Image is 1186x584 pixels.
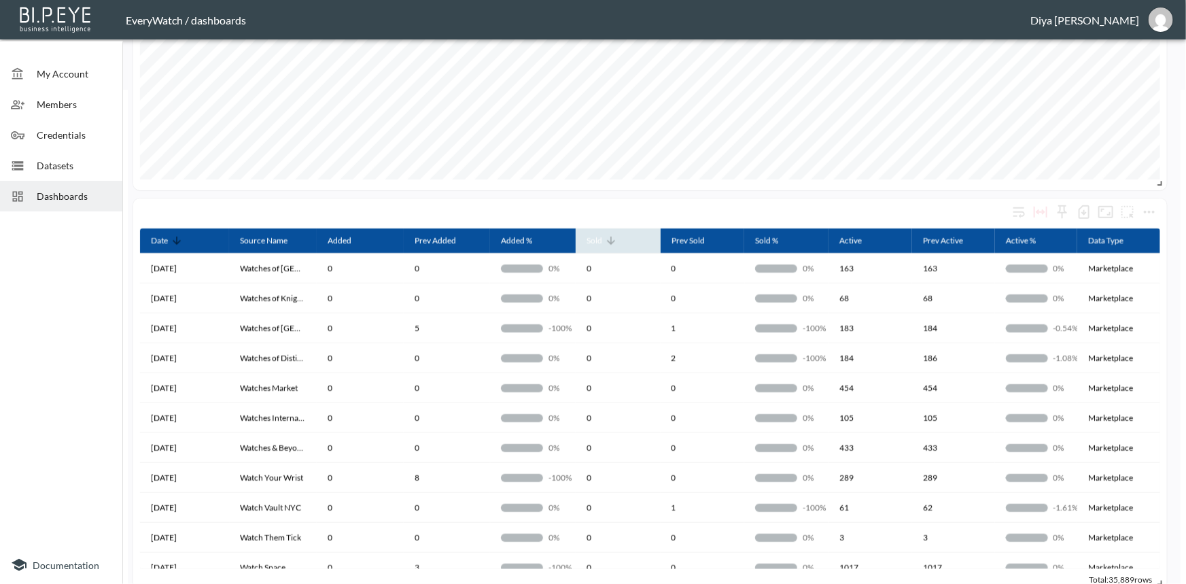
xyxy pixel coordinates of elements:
img: bipeye-logo [17,3,95,34]
p: -100% [803,322,842,334]
p: 0% [548,382,588,394]
th: 105 [912,403,995,433]
th: 105 [829,403,912,433]
img: a8099f9e021af5dd6201337a867d9ae6 [1149,7,1173,32]
p: -100% [548,562,588,573]
div: -100/100 (-100%) [755,502,818,513]
p: 0% [803,562,842,573]
span: Prev Sold [672,233,722,249]
th: 454 [829,373,912,403]
div: Prev Added [415,233,456,249]
p: 0% [1053,442,1093,453]
p: -100% [548,322,588,334]
th: 2025-10-08 [140,313,229,343]
span: Active [839,233,879,249]
th: 2025-10-08 [140,553,229,583]
th: 0 [576,493,661,523]
div: -100/100 (-100%) [501,322,565,334]
th: 2025-10-08 [140,373,229,403]
div: 0/100 (0%) [1006,442,1067,453]
span: Sold [587,233,620,249]
th: 3 [404,553,490,583]
div: 0/100 (0%) [1006,292,1067,304]
th: Marketplace [1077,343,1160,373]
th: 0 [576,313,661,343]
div: 0/100 (0%) [755,472,818,483]
span: Datasets [37,158,111,173]
th: 0 [317,433,404,463]
div: 0/100 (0%) [501,382,565,394]
th: 1 [661,493,745,523]
p: 0% [803,472,842,483]
p: 0% [803,292,842,304]
div: 0/100 (0%) [501,292,565,304]
div: Data Type [1088,233,1123,249]
p: -100% [548,472,588,483]
th: 1 [661,313,745,343]
span: Prev Added [415,233,474,249]
div: -1.61/100 (-1.61%) [1006,502,1067,513]
p: 0% [803,412,842,424]
span: Prev Active [923,233,981,249]
div: 0/100 (0%) [755,562,818,573]
th: Marketplace [1077,523,1160,553]
p: 0% [803,532,842,543]
th: 289 [912,463,995,493]
div: 0/100 (0%) [755,292,818,304]
th: 0 [404,493,490,523]
th: Watch Them Tick [229,523,317,553]
div: Sold [587,233,602,249]
div: Wrap text [1008,201,1030,223]
p: 0% [548,352,588,364]
p: -0.54% [1053,322,1093,334]
th: 0 [576,373,661,403]
th: 163 [912,254,995,284]
th: 2025-10-08 [140,284,229,313]
span: Chart settings [1138,201,1160,223]
th: 0 [661,254,745,284]
th: Watch Your Wrist [229,463,317,493]
span: Added [328,233,369,249]
span: Documentation [33,560,99,571]
div: Source Name [240,233,287,249]
div: 0/100 (0%) [755,442,818,453]
th: 0 [576,523,661,553]
th: 0 [661,284,745,313]
th: Watches Market [229,373,317,403]
th: Watches of Distinction [229,343,317,373]
p: 0% [548,442,588,453]
div: 0/100 (0%) [501,262,565,274]
th: 0 [404,284,490,313]
th: Watch Space [229,553,317,583]
p: 0% [1053,382,1093,394]
th: 0 [661,523,745,553]
p: 0% [1053,532,1093,543]
th: 0 [317,463,404,493]
p: -1.08% [1053,352,1093,364]
th: 68 [829,284,912,313]
th: 0 [404,523,490,553]
div: Date [151,233,168,249]
th: 0 [317,373,404,403]
div: Prev Active [923,233,963,249]
button: more [1138,201,1160,223]
div: -100/100 (-100%) [501,472,565,483]
th: 163 [829,254,912,284]
th: 454 [912,373,995,403]
th: Marketplace [1077,373,1160,403]
th: Marketplace [1077,254,1160,284]
th: 5 [404,313,490,343]
span: Added % [501,233,550,249]
div: -100/100 (-100%) [501,562,565,573]
th: 0 [317,313,404,343]
span: Source Name [240,233,305,249]
div: # Overall Source Details [144,205,1008,218]
div: 0/100 (0%) [1006,562,1067,573]
div: 0/100 (0%) [501,502,565,513]
p: 0% [1053,292,1093,304]
p: -100% [803,502,842,513]
span: Dashboards [37,189,111,203]
p: 0% [1053,412,1093,424]
th: 0 [576,553,661,583]
th: Marketplace [1077,433,1160,463]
